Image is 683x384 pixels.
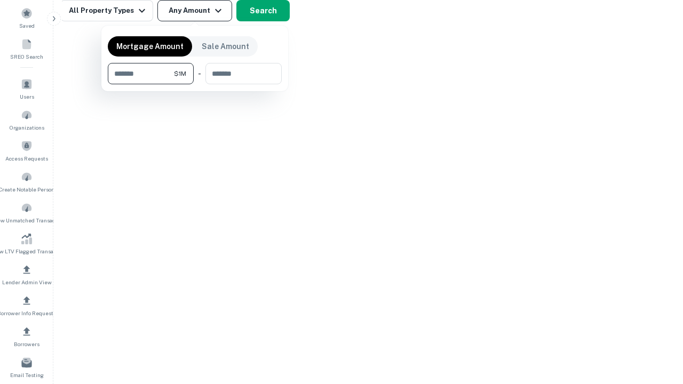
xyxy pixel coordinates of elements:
[116,41,184,52] p: Mortgage Amount
[630,299,683,350] iframe: Chat Widget
[174,69,186,78] span: $1M
[202,41,249,52] p: Sale Amount
[198,63,201,84] div: -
